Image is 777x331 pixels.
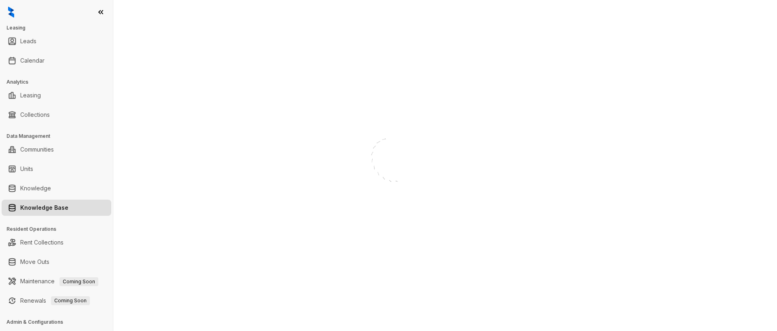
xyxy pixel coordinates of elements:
a: Knowledge [20,180,51,196]
li: Units [2,161,111,177]
a: Units [20,161,33,177]
img: logo [8,6,14,18]
span: Coming Soon [51,296,90,305]
h3: Analytics [6,78,113,86]
a: Leasing [20,87,41,103]
a: Rent Collections [20,234,64,251]
div: Loading... [374,202,403,210]
li: Renewals [2,293,111,309]
li: Knowledge [2,180,111,196]
h3: Leasing [6,24,113,32]
a: Knowledge Base [20,200,68,216]
img: Loader [348,121,429,202]
a: Communities [20,141,54,158]
h3: Data Management [6,133,113,140]
span: Coming Soon [59,277,98,286]
li: Leasing [2,87,111,103]
li: Leads [2,33,111,49]
a: Move Outs [20,254,49,270]
li: Rent Collections [2,234,111,251]
li: Knowledge Base [2,200,111,216]
li: Calendar [2,53,111,69]
li: Communities [2,141,111,158]
a: Calendar [20,53,45,69]
li: Collections [2,107,111,123]
h3: Admin & Configurations [6,318,113,326]
h3: Resident Operations [6,226,113,233]
li: Maintenance [2,273,111,289]
a: Collections [20,107,50,123]
a: RenewalsComing Soon [20,293,90,309]
li: Move Outs [2,254,111,270]
a: Leads [20,33,36,49]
